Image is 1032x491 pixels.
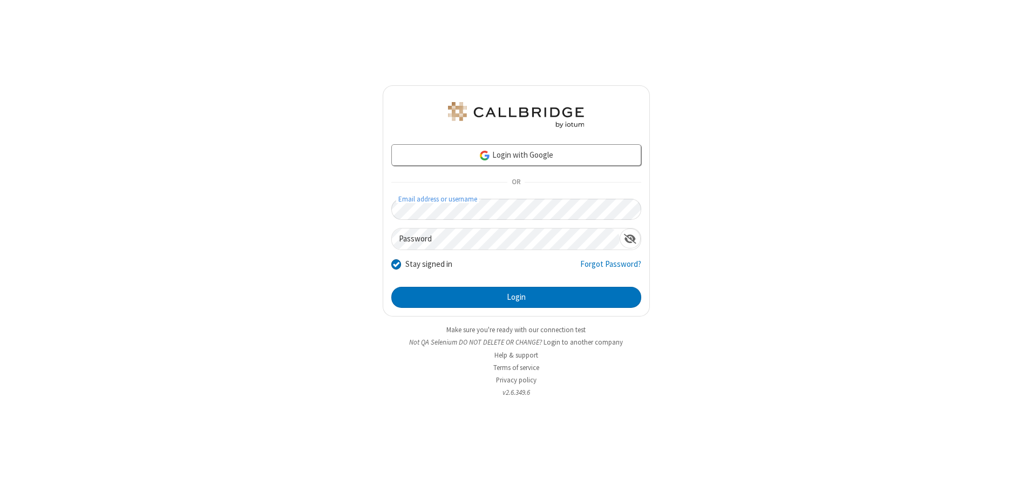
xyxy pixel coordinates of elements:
div: Show password [620,228,641,248]
a: Help & support [494,351,538,360]
a: Make sure you're ready with our connection test [446,325,586,334]
button: Login to another company [544,337,623,347]
label: Stay signed in [405,258,452,271]
input: Email address or username [391,199,641,220]
span: OR [507,175,525,190]
button: Login [391,287,641,308]
img: google-icon.png [479,150,491,162]
a: Login with Google [391,144,641,166]
a: Privacy policy [496,375,537,385]
a: Terms of service [493,363,539,372]
img: QA Selenium DO NOT DELETE OR CHANGE [446,102,586,128]
a: Forgot Password? [580,258,641,279]
li: Not QA Selenium DO NOT DELETE OR CHANGE? [383,337,650,347]
li: v2.6.349.6 [383,387,650,398]
input: Password [392,228,620,250]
